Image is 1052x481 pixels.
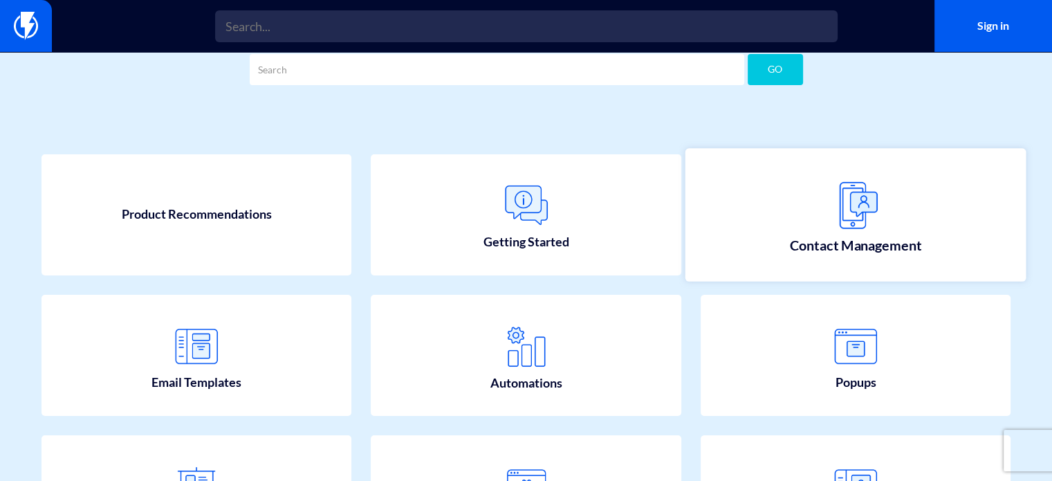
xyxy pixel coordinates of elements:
span: Automations [490,374,562,392]
input: Search... [215,10,838,42]
span: Product Recommendations [122,206,272,224]
span: Getting Started [483,233,569,251]
input: Search [250,54,744,85]
a: Product Recommendations [41,154,351,275]
a: Popups [701,295,1011,416]
span: Popups [835,374,876,392]
a: Email Templates [41,295,351,416]
span: Email Templates [151,374,241,392]
a: Getting Started [371,154,681,275]
a: Automations [371,295,681,416]
span: Contact Management [790,235,921,255]
a: Contact Management [685,148,1026,282]
button: GO [748,54,803,85]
